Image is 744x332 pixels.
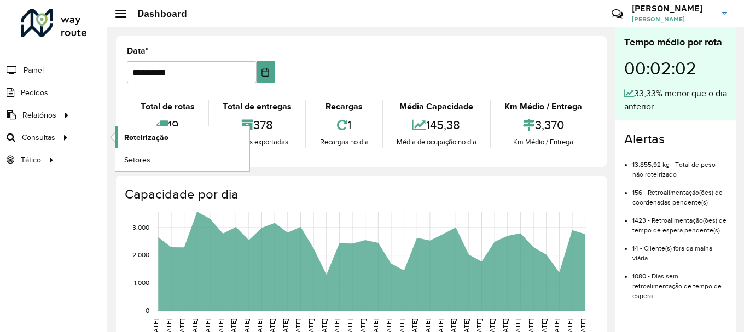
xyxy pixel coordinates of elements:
div: 1 [309,113,379,137]
span: Setores [124,154,150,166]
button: Choose Date [257,61,275,83]
span: Consultas [22,132,55,143]
div: Total de rotas [130,100,205,113]
text: 2,000 [132,252,149,259]
li: 13.855,92 kg - Total de peso não roteirizado [632,152,727,179]
div: Tempo médio por rota [624,35,727,50]
span: Roteirização [124,132,168,143]
a: Setores [115,149,249,171]
text: 1,000 [134,279,149,286]
div: Recargas no dia [309,137,379,148]
li: 1080 - Dias sem retroalimentação de tempo de espera [632,263,727,301]
h3: [PERSON_NAME] [632,3,714,14]
h4: Capacidade por dia [125,187,596,202]
li: 156 - Retroalimentação(ões) de coordenadas pendente(s) [632,179,727,207]
div: 3,370 [494,113,593,137]
span: Relatórios [22,109,56,121]
li: 1423 - Retroalimentação(ões) de tempo de espera pendente(s) [632,207,727,235]
div: Km Médio / Entrega [494,137,593,148]
text: 3,000 [132,224,149,231]
div: 378 [212,113,302,137]
span: Tático [21,154,41,166]
div: 33,33% menor que o dia anterior [624,87,727,113]
div: 145,38 [386,113,487,137]
span: Pedidos [21,87,48,98]
div: Recargas [309,100,379,113]
li: 14 - Cliente(s) fora da malha viária [632,235,727,263]
span: Painel [24,65,44,76]
div: Entregas exportadas [212,137,302,148]
div: Km Médio / Entrega [494,100,593,113]
div: Total de entregas [212,100,302,113]
h2: Dashboard [126,8,187,20]
text: 0 [146,307,149,314]
div: 00:02:02 [624,50,727,87]
div: Média de ocupação no dia [386,137,487,148]
a: Roteirização [115,126,249,148]
span: [PERSON_NAME] [632,14,714,24]
div: Média Capacidade [386,100,487,113]
h4: Alertas [624,131,727,147]
a: Contato Rápido [606,2,629,26]
div: 19 [130,113,205,137]
label: Data [127,44,149,57]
